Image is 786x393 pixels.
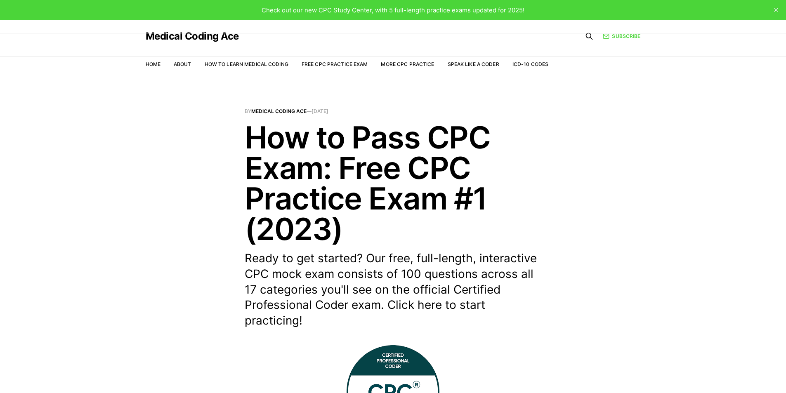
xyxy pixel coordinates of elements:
button: close [769,3,783,16]
a: How to Learn Medical Coding [205,61,288,67]
time: [DATE] [312,108,328,114]
p: Ready to get started? Our free, full-length, interactive CPC mock exam consists of 100 questions ... [245,251,542,329]
a: More CPC Practice [381,61,434,67]
a: Medical Coding Ace [146,31,239,41]
h1: How to Pass CPC Exam: Free CPC Practice Exam #1 (2023) [245,122,542,244]
span: By — [245,109,542,114]
a: Medical Coding Ace [251,108,307,114]
a: Free CPC Practice Exam [302,61,368,67]
a: ICD-10 Codes [512,61,548,67]
a: Home [146,61,161,67]
a: Speak Like a Coder [448,61,499,67]
span: Check out our new CPC Study Center, with 5 full-length practice exams updated for 2025! [262,6,524,14]
a: About [174,61,191,67]
a: Subscribe [603,32,640,40]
